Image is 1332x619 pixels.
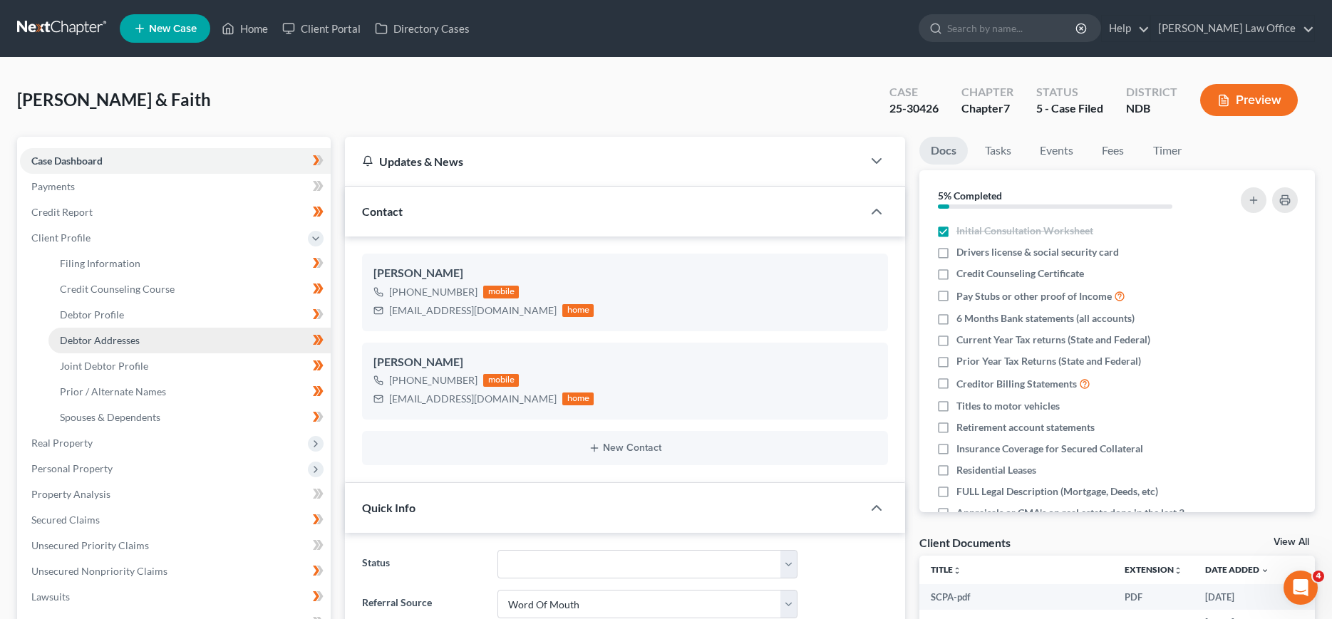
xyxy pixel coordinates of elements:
[919,584,1113,610] td: SCPA-pdf
[60,257,140,269] span: Filing Information
[60,385,166,397] span: Prior / Alternate Names
[956,266,1084,281] span: Credit Counseling Certificate
[947,15,1078,41] input: Search by name...
[20,482,331,507] a: Property Analysis
[31,180,75,192] span: Payments
[1126,100,1177,117] div: NDB
[919,137,968,165] a: Docs
[931,564,961,575] a: Titleunfold_more
[956,289,1112,303] span: Pay Stubs or other proof of Income
[919,535,1011,550] div: Client Documents
[20,558,331,584] a: Unsecured Nonpriority Claims
[20,174,331,199] a: Payments
[562,304,594,317] div: home
[889,100,939,117] div: 25-30426
[373,442,876,454] button: New Contact
[956,442,1143,456] span: Insurance Coverage for Secured Collateral
[48,353,331,379] a: Joint Debtor Profile
[362,204,403,218] span: Contact
[956,333,1150,347] span: Current Year Tax returns (State and Federal)
[956,354,1141,368] span: Prior Year Tax Returns (State and Federal)
[31,565,167,577] span: Unsecured Nonpriority Claims
[31,232,91,244] span: Client Profile
[20,584,331,610] a: Lawsuits
[1003,101,1010,115] span: 7
[956,420,1095,435] span: Retirement account statements
[1194,584,1281,610] td: [DATE]
[1113,584,1194,610] td: PDF
[373,354,876,371] div: [PERSON_NAME]
[48,405,331,430] a: Spouses & Dependents
[31,591,70,603] span: Lawsuits
[60,411,160,423] span: Spouses & Dependents
[956,224,1093,238] span: Initial Consultation Worksheet
[1205,564,1269,575] a: Date Added expand_more
[31,488,110,500] span: Property Analysis
[48,302,331,328] a: Debtor Profile
[48,379,331,405] a: Prior / Alternate Names
[389,285,477,299] div: [PHONE_NUMBER]
[48,328,331,353] a: Debtor Addresses
[31,206,93,218] span: Credit Report
[956,311,1135,326] span: 6 Months Bank statements (all accounts)
[956,506,1204,534] span: Appraisals or CMA's on real estate done in the last 3 years OR required by attorney
[362,154,845,169] div: Updates & News
[48,276,331,302] a: Credit Counseling Course
[31,539,149,551] span: Unsecured Priority Claims
[956,245,1119,259] span: Drivers license & social security card
[1313,571,1324,582] span: 4
[60,308,124,321] span: Debtor Profile
[1125,564,1182,575] a: Extensionunfold_more
[215,16,275,41] a: Home
[1102,16,1150,41] a: Help
[562,392,594,405] div: home
[389,373,477,387] div: [PHONE_NUMBER]
[362,501,415,514] span: Quick Info
[1174,566,1182,575] i: unfold_more
[48,251,331,276] a: Filing Information
[1090,137,1136,165] a: Fees
[31,437,93,449] span: Real Property
[368,16,477,41] a: Directory Cases
[20,533,331,558] a: Unsecured Priority Claims
[60,283,175,295] span: Credit Counseling Course
[483,374,519,387] div: mobile
[1261,566,1269,575] i: expand_more
[31,462,113,474] span: Personal Property
[1274,537,1309,547] a: View All
[1036,84,1103,100] div: Status
[60,360,148,372] span: Joint Debtor Profile
[355,550,490,578] label: Status
[389,303,557,318] div: [EMAIL_ADDRESS][DOMAIN_NAME]
[961,100,1013,117] div: Chapter
[20,199,331,225] a: Credit Report
[17,89,211,110] span: [PERSON_NAME] & Faith
[1028,137,1085,165] a: Events
[1036,100,1103,117] div: 5 - Case Filed
[956,484,1158,499] span: FULL Legal Description (Mortgage, Deeds, etc)
[483,286,519,298] div: mobile
[974,137,1023,165] a: Tasks
[889,84,939,100] div: Case
[355,590,490,618] label: Referral Source
[31,514,100,526] span: Secured Claims
[1151,16,1314,41] a: [PERSON_NAME] Law Office
[20,507,331,533] a: Secured Claims
[956,377,1077,391] span: Creditor Billing Statements
[149,24,197,34] span: New Case
[956,463,1036,477] span: Residential Leases
[953,566,961,575] i: unfold_more
[1142,137,1193,165] a: Timer
[389,392,557,406] div: [EMAIL_ADDRESS][DOMAIN_NAME]
[938,189,1002,202] strong: 5% Completed
[60,334,140,346] span: Debtor Addresses
[1200,84,1298,116] button: Preview
[1126,84,1177,100] div: District
[31,155,103,167] span: Case Dashboard
[961,84,1013,100] div: Chapter
[20,148,331,174] a: Case Dashboard
[1284,571,1318,605] iframe: Intercom live chat
[373,265,876,282] div: [PERSON_NAME]
[956,399,1060,413] span: Titles to motor vehicles
[275,16,368,41] a: Client Portal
